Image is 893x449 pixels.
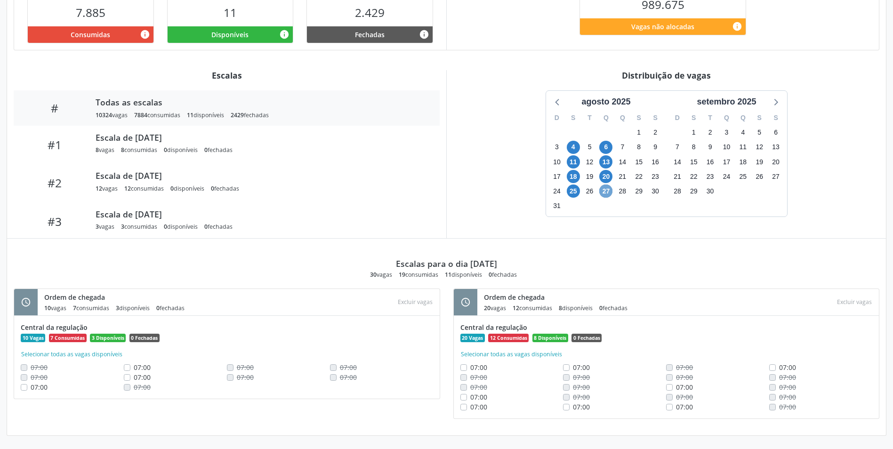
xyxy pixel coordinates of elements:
[129,334,160,342] span: 0 Fechadas
[20,215,89,228] div: #3
[573,363,590,372] span: 07:00
[599,141,612,154] span: quarta-feira, 6 de agosto de 2025
[720,126,733,139] span: quarta-feira, 3 de setembro de 2025
[702,111,718,125] div: T
[211,184,239,192] div: fechadas
[769,170,782,183] span: sábado, 27 de setembro de 2025
[599,304,603,312] span: 0
[687,155,700,168] span: segunda-feira, 15 de setembro de 2025
[649,155,662,168] span: sábado, 16 de agosto de 2025
[550,184,563,198] span: domingo, 24 de agosto de 2025
[211,184,214,192] span: 0
[470,373,487,382] span: Não é possivel realocar uma vaga consumida
[718,111,735,125] div: Q
[370,271,392,279] div: vagas
[96,111,112,119] span: 10324
[134,111,180,119] div: consumidas
[736,141,749,154] span: quinta-feira, 11 de setembro de 2025
[732,21,742,32] i: Quantidade de vagas restantes do teto de vagas
[96,146,114,154] div: vagas
[460,334,485,342] span: 20 Vagas
[573,402,590,411] span: 07:00
[632,184,645,198] span: sexta-feira, 29 de agosto de 2025
[237,373,254,382] span: Não é possivel realocar uma vaga consumida
[204,146,233,154] div: fechadas
[550,200,563,213] span: domingo, 31 de agosto de 2025
[599,170,612,183] span: quarta-feira, 20 de agosto de 2025
[687,141,700,154] span: segunda-feira, 8 de setembro de 2025
[237,363,254,372] span: Não é possivel realocar uma vaga consumida
[279,29,290,40] i: Vagas alocadas e sem marcações associadas
[614,111,631,125] div: Q
[578,96,634,108] div: agosto 2025
[73,304,109,312] div: consumidas
[753,155,766,168] span: sexta-feira, 19 de setembro de 2025
[671,170,684,183] span: domingo, 21 de setembro de 2025
[567,170,580,183] span: segunda-feira, 18 de agosto de 2025
[73,304,76,312] span: 7
[355,30,385,40] span: Fechadas
[676,373,693,382] span: Não é possivel realocar uma vaga consumida
[470,393,487,401] span: 07:00
[571,334,602,342] span: 0 Fechadas
[632,170,645,183] span: sexta-feira, 22 de agosto de 2025
[559,304,593,312] div: disponíveis
[484,292,634,302] div: Ordem de chegada
[549,111,565,125] div: D
[532,334,568,342] span: 8 Disponíveis
[445,271,451,279] span: 11
[96,170,426,181] div: Escala de [DATE]
[134,363,151,372] span: 07:00
[573,393,590,401] span: Não é possivel realocar uma vaga consumida
[140,29,150,40] i: Vagas alocadas que possuem marcações associadas
[676,393,693,401] span: Não é possivel realocar uma vaga consumida
[204,223,233,231] div: fechadas
[616,170,629,183] span: quinta-feira, 21 de agosto de 2025
[44,292,191,302] div: Ordem de chegada
[164,223,167,231] span: 0
[21,350,123,359] button: Selecionar todas as vagas disponíveis
[96,184,102,192] span: 12
[470,402,487,411] span: 07:00
[460,322,873,332] div: Central da regulação
[488,334,529,342] span: 12 Consumidas
[134,111,147,119] span: 7884
[704,184,717,198] span: terça-feira, 30 de setembro de 2025
[768,111,784,125] div: S
[20,176,89,190] div: #2
[204,146,208,154] span: 0
[616,141,629,154] span: quinta-feira, 7 de agosto de 2025
[370,271,377,279] span: 30
[632,126,645,139] span: sexta-feira, 1 de agosto de 2025
[573,373,590,382] span: Não é possivel realocar uma vaga consumida
[90,334,126,342] span: 3 Disponíveis
[224,5,237,20] span: 11
[187,111,224,119] div: disponíveis
[631,111,647,125] div: S
[231,111,244,119] span: 2429
[20,101,89,115] div: #
[598,111,614,125] div: Q
[399,271,438,279] div: consumidas
[632,141,645,154] span: sexta-feira, 8 de agosto de 2025
[567,184,580,198] span: segunda-feira, 25 de agosto de 2025
[31,363,48,372] span: Não é possivel realocar uma vaga consumida
[753,170,766,183] span: sexta-feira, 26 de setembro de 2025
[567,141,580,154] span: segunda-feira, 4 de agosto de 2025
[96,223,99,231] span: 3
[399,271,405,279] span: 19
[116,304,119,312] span: 3
[489,271,517,279] div: fechadas
[489,271,492,279] span: 0
[599,184,612,198] span: quarta-feira, 27 de agosto de 2025
[170,184,174,192] span: 0
[671,184,684,198] span: domingo, 28 de setembro de 2025
[693,96,760,108] div: setembro 2025
[649,184,662,198] span: sábado, 30 de agosto de 2025
[616,184,629,198] span: quinta-feira, 28 de agosto de 2025
[669,111,686,125] div: D
[187,111,193,119] span: 11
[735,111,751,125] div: Q
[599,304,628,312] div: fechadas
[49,334,87,342] span: 7 Consumidas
